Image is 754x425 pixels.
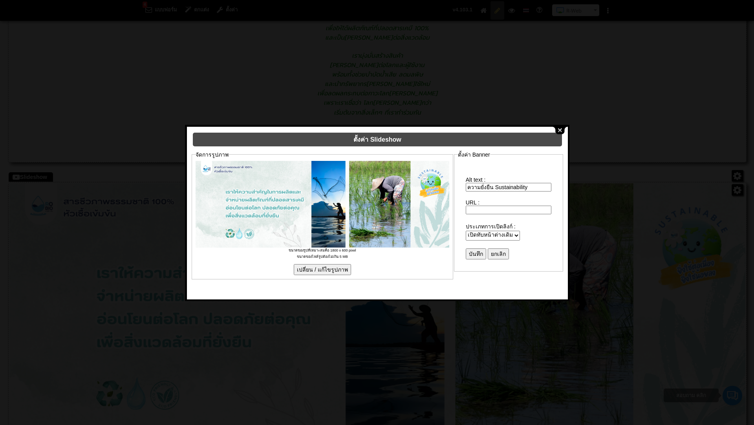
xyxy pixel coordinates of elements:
[488,248,509,259] input: ยกเลิก
[466,199,479,206] label: URL :
[294,264,351,275] input: เปลี่ยน / แก้ไขรูปภาพ
[196,150,229,159] legend: จัดการรูปภาพ
[466,223,516,230] label: ประเภทการเปิดลิงก์ :
[196,254,450,260] div: ขนาดของไฟล์รูปต้องไม่เกิน 5 MB
[193,133,562,146] h2: ตั้งค่า Slideshow
[196,161,450,248] img: crop-1732095438593.jpg
[553,127,567,134] button: close
[196,248,450,254] div: ขนาดของรูปที่เหมาะสมคือ 1800 x 600 pixel
[458,150,490,159] legend: ตั้งค่า Banner
[466,248,486,259] input: บันทึก
[466,177,486,183] label: Alt text :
